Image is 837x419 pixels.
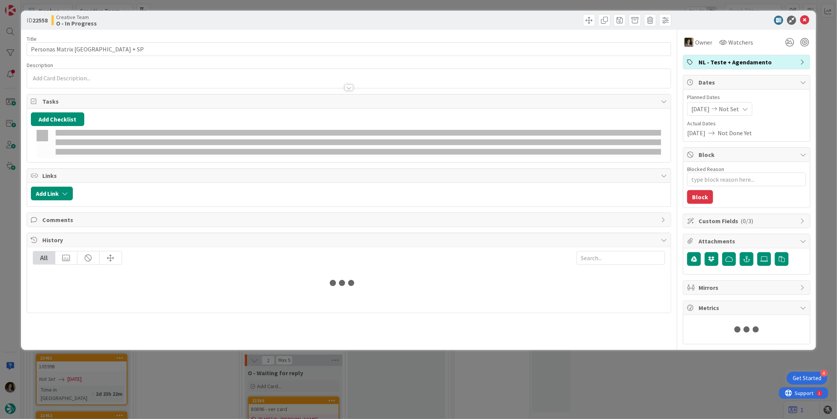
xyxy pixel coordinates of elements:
span: Links [42,171,657,180]
span: Description [27,62,53,69]
span: ( 0/3 ) [741,217,753,225]
input: type card name here... [27,42,671,56]
span: Custom Fields [699,216,796,225]
button: Add Checklist [31,112,84,126]
b: O - In Progress [56,20,97,26]
div: 1 [40,3,42,9]
span: [DATE] [691,104,710,114]
span: Not Done Yet [718,128,752,138]
span: Actual Dates [687,120,806,128]
span: Metrics [699,303,796,312]
span: Comments [42,215,657,224]
span: Attachments [699,237,796,246]
input: Search... [577,251,665,265]
span: History [42,235,657,245]
div: 4 [821,370,827,377]
span: Creative Team [56,14,97,20]
span: ID [27,16,48,25]
div: Open Get Started checklist, remaining modules: 4 [787,372,827,385]
div: All [33,251,55,264]
span: Mirrors [699,283,796,292]
span: Tasks [42,97,657,106]
span: Dates [699,78,796,87]
span: Support [16,1,35,10]
div: Get Started [793,374,821,382]
span: NL - Teste + Agendamento [699,58,796,67]
span: Block [699,150,796,159]
span: Watchers [728,38,753,47]
button: Add Link [31,187,73,200]
span: Planned Dates [687,93,806,101]
label: Title [27,35,37,42]
span: [DATE] [687,128,705,138]
label: Blocked Reason [687,166,724,173]
button: Block [687,190,713,204]
b: 22558 [32,16,48,24]
span: Not Set [719,104,739,114]
span: Owner [695,38,712,47]
img: MS [684,38,694,47]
